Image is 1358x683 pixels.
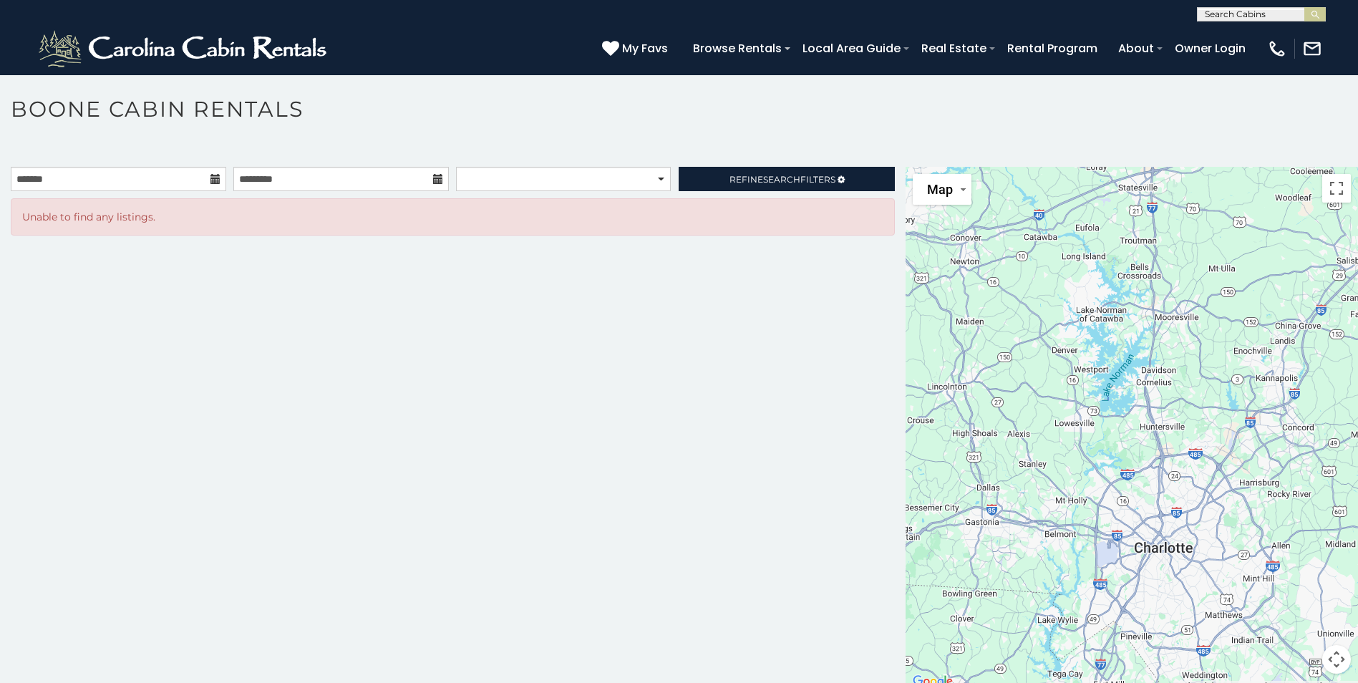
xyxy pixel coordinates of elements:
[22,210,883,224] p: Unable to find any listings.
[729,174,835,185] span: Refine Filters
[1168,36,1253,61] a: Owner Login
[1322,645,1351,674] button: Map camera controls
[913,174,971,205] button: Change map style
[686,36,789,61] a: Browse Rentals
[679,167,894,191] a: RefineSearchFilters
[36,27,333,70] img: White-1-2.png
[1111,36,1161,61] a: About
[914,36,994,61] a: Real Estate
[795,36,908,61] a: Local Area Guide
[622,39,668,57] span: My Favs
[927,182,953,197] span: Map
[602,39,671,58] a: My Favs
[1000,36,1105,61] a: Rental Program
[1267,39,1287,59] img: phone-regular-white.png
[1302,39,1322,59] img: mail-regular-white.png
[1322,174,1351,203] button: Toggle fullscreen view
[763,174,800,185] span: Search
